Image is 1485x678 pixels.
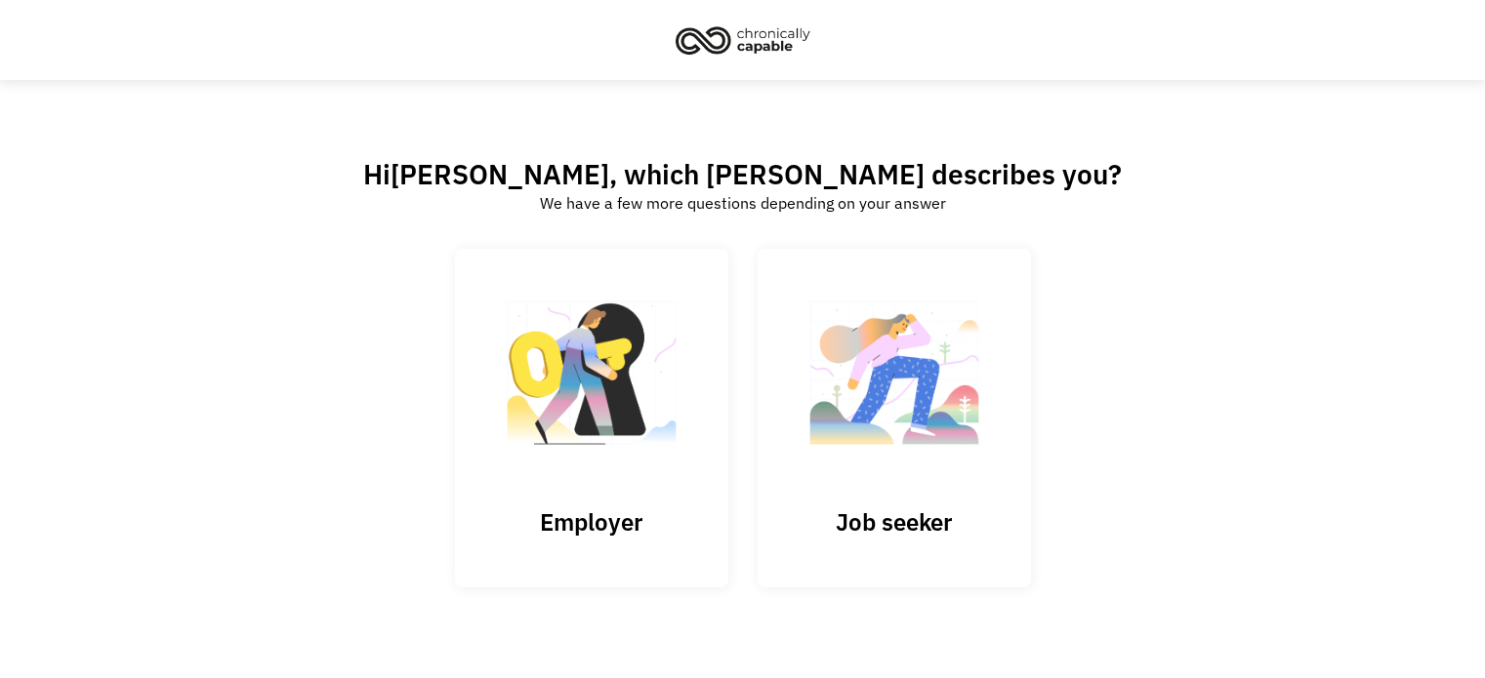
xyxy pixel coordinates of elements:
[758,249,1031,587] a: Job seeker
[797,507,992,537] h3: Job seeker
[670,19,816,61] img: Chronically Capable logo
[540,191,946,215] div: We have a few more questions depending on your answer
[455,249,728,588] input: Submit
[363,157,1122,191] h2: Hi , which [PERSON_NAME] describes you?
[391,156,609,192] span: [PERSON_NAME]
